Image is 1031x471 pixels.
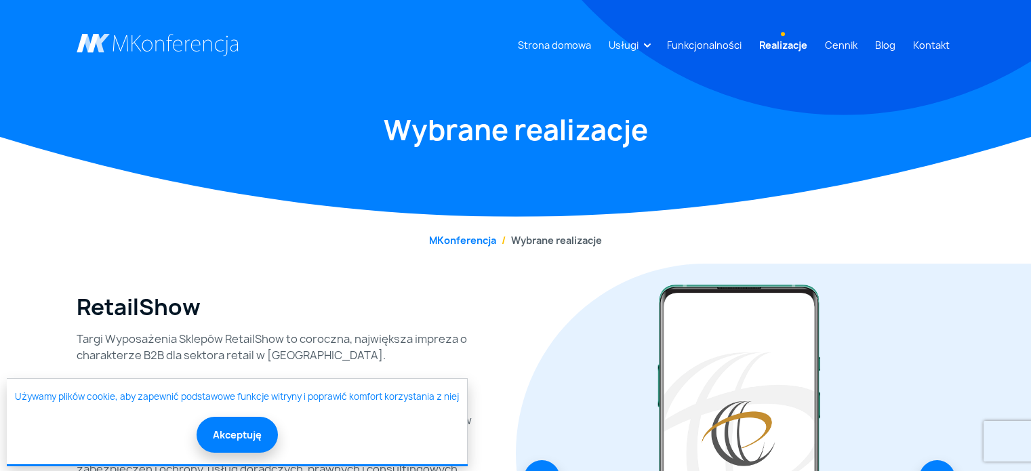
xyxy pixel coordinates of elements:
a: Blog [870,33,901,58]
a: Cennik [820,33,863,58]
a: Kontakt [908,33,955,58]
a: Strona domowa [512,33,597,58]
nav: breadcrumb [77,233,955,247]
a: Używamy plików cookie, aby zapewnić podstawowe funkcje witryny i poprawić komfort korzystania z niej [15,390,459,404]
a: Realizacje [754,33,813,58]
li: Wybrane realizacje [496,233,602,247]
a: MKonferencja [429,234,496,247]
a: Funkcjonalności [662,33,747,58]
h1: Wybrane realizacje [77,112,955,148]
h2: RetailShow [77,294,201,320]
button: Akceptuję [197,417,278,453]
a: Usługi [603,33,644,58]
